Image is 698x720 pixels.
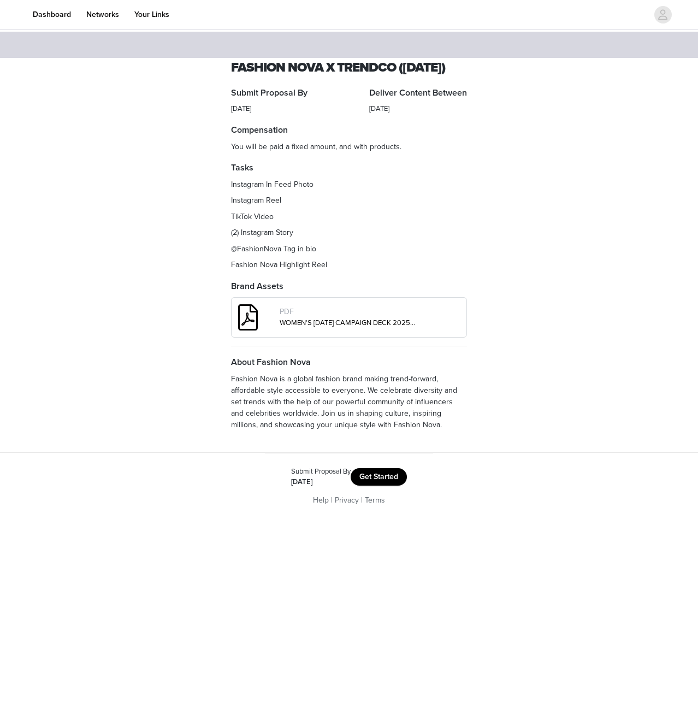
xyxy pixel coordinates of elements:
[280,307,294,316] span: PDF
[231,180,313,189] span: Instagram In Feed Photo
[26,2,78,27] a: Dashboard
[231,104,307,115] div: [DATE]
[369,104,467,115] div: [DATE]
[231,356,467,369] h4: About Fashion Nova
[291,467,351,477] div: Submit Proposal By
[331,495,333,505] span: |
[231,212,274,221] span: TikTok Video
[361,495,363,505] span: |
[231,228,293,237] span: (2) Instagram Story
[80,2,126,27] a: Networks
[128,2,176,27] a: Your Links
[231,244,316,253] span: @FashionNova Tag in bio
[231,196,281,205] span: Instagram Reel
[369,86,467,99] h4: Deliver Content Between
[231,123,467,137] h4: Compensation
[351,468,407,486] button: Get Started
[231,373,467,430] p: Fashion Nova is a global fashion brand making trend-forward, affordable style accessible to every...
[231,141,467,152] p: You will be paid a fixed amount, and with products.
[335,495,359,505] a: Privacy
[231,260,327,269] span: Fashion Nova Highlight Reel
[231,86,307,99] h4: Submit Proposal By
[291,477,351,488] div: [DATE]
[231,161,467,174] h4: Tasks
[365,495,385,505] a: Terms
[280,318,431,327] a: WOMEN'S [DATE] CAMPAIGN DECK 2025 (3).pdf
[313,495,329,505] a: Help
[658,6,668,23] div: avatar
[231,58,467,78] h1: Fashion Nova x TrendCo ([DATE])
[231,280,467,293] h4: Brand Assets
